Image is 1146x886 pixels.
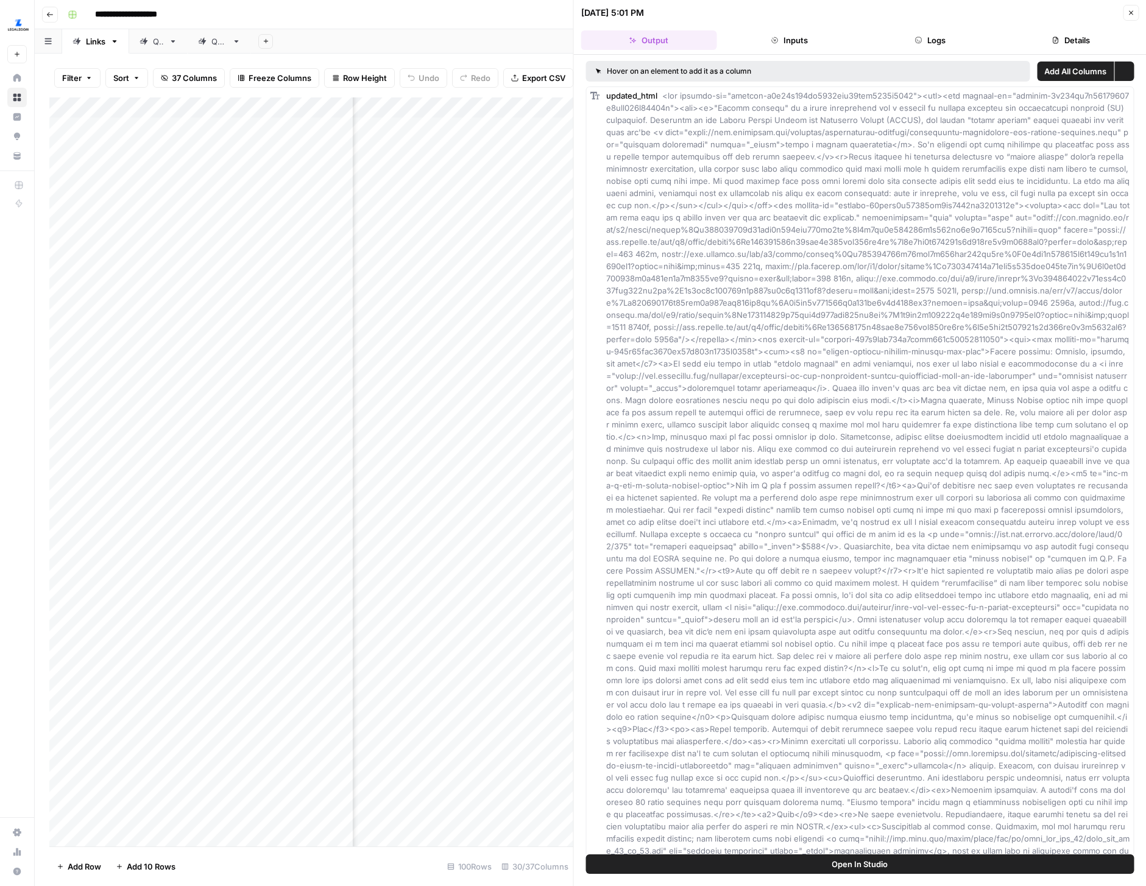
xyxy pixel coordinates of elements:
button: Add All Columns [1037,62,1114,81]
span: Add Row [68,860,101,873]
div: Hover on an element to add it as a column [596,66,886,77]
a: Browse [7,88,27,107]
a: Opportunities [7,127,27,146]
span: Add 10 Rows [127,860,175,873]
span: Open In Studio [832,858,888,870]
span: Sort [113,72,129,84]
span: Filter [62,72,82,84]
span: 37 Columns [172,72,217,84]
button: Inputs [721,30,857,50]
div: QA2 [211,35,227,47]
button: Open In Studio [586,854,1134,874]
button: Redo [452,68,498,88]
a: Links [62,29,129,54]
div: 30/37 Columns [497,857,573,876]
button: Output [581,30,717,50]
div: QA [153,35,164,47]
a: QA2 [188,29,251,54]
a: Settings [7,823,27,842]
span: Row Height [343,72,387,84]
a: QA [129,29,188,54]
button: Details [1003,30,1139,50]
a: Insights [7,107,27,127]
span: Redo [471,72,490,84]
span: Undo [419,72,439,84]
button: Freeze Columns [230,68,319,88]
button: Logs [862,30,998,50]
div: Links [86,35,105,47]
div: [DATE] 5:01 PM [581,7,644,19]
button: Sort [105,68,148,88]
button: Add 10 Rows [108,857,183,876]
button: Undo [400,68,447,88]
a: Home [7,68,27,88]
button: 37 Columns [153,68,225,88]
button: Help + Support [7,862,27,881]
a: Your Data [7,146,27,166]
span: updated_html [606,91,657,100]
button: Workspace: LegalZoom [7,10,27,40]
a: Usage [7,842,27,862]
button: Filter [54,68,101,88]
span: Freeze Columns [249,72,311,84]
img: LegalZoom Logo [7,14,29,36]
button: Row Height [324,68,395,88]
span: Add All Columns [1044,65,1106,77]
span: Export CSV [522,72,565,84]
div: 100 Rows [442,857,497,876]
button: Export CSV [503,68,573,88]
button: Add Row [49,857,108,876]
